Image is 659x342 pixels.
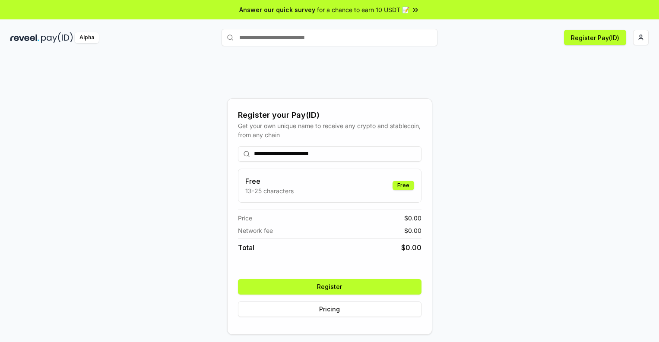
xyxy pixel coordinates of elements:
[41,32,73,43] img: pay_id
[75,32,99,43] div: Alpha
[245,186,294,195] p: 13-25 characters
[393,181,414,190] div: Free
[238,121,421,139] div: Get your own unique name to receive any crypto and stablecoin, from any chain
[10,32,39,43] img: reveel_dark
[564,30,626,45] button: Register Pay(ID)
[245,176,294,186] h3: Free
[404,226,421,235] span: $ 0.00
[238,109,421,121] div: Register your Pay(ID)
[238,301,421,317] button: Pricing
[238,242,254,253] span: Total
[238,226,273,235] span: Network fee
[317,5,409,14] span: for a chance to earn 10 USDT 📝
[239,5,315,14] span: Answer our quick survey
[404,213,421,223] span: $ 0.00
[238,213,252,223] span: Price
[238,279,421,295] button: Register
[401,242,421,253] span: $ 0.00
